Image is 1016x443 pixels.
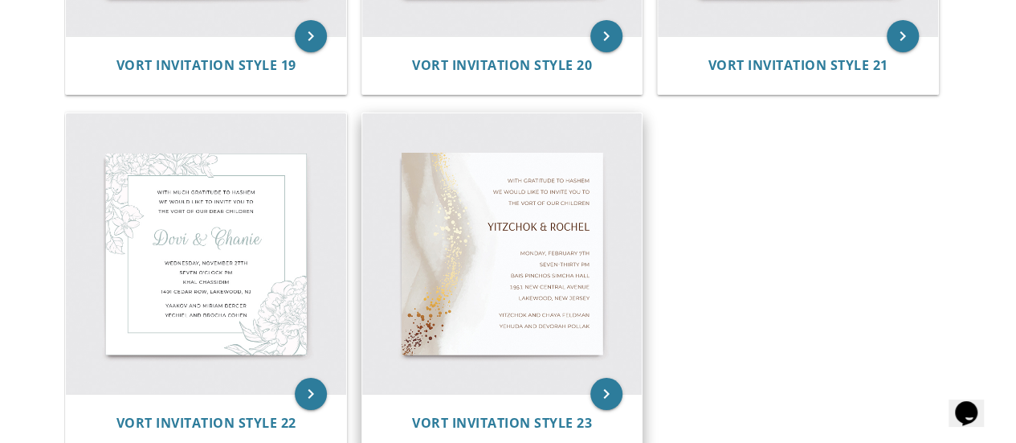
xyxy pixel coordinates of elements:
[116,414,296,432] span: Vort Invitation Style 22
[412,56,592,74] span: Vort Invitation Style 20
[590,378,622,410] a: keyboard_arrow_right
[116,416,296,431] a: Vort Invitation Style 22
[362,113,643,394] img: Vort Invitation Style 23
[412,416,592,431] a: Vort Invitation Style 23
[116,56,296,74] span: Vort Invitation Style 19
[887,20,919,52] a: keyboard_arrow_right
[708,56,888,74] span: Vort Invitation Style 21
[412,58,592,73] a: Vort Invitation Style 20
[590,20,622,52] a: keyboard_arrow_right
[708,58,888,73] a: Vort Invitation Style 21
[295,20,327,52] a: keyboard_arrow_right
[949,379,1000,427] iframe: chat widget
[66,113,346,394] img: Vort Invitation Style 22
[116,58,296,73] a: Vort Invitation Style 19
[412,414,592,432] span: Vort Invitation Style 23
[295,378,327,410] a: keyboard_arrow_right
